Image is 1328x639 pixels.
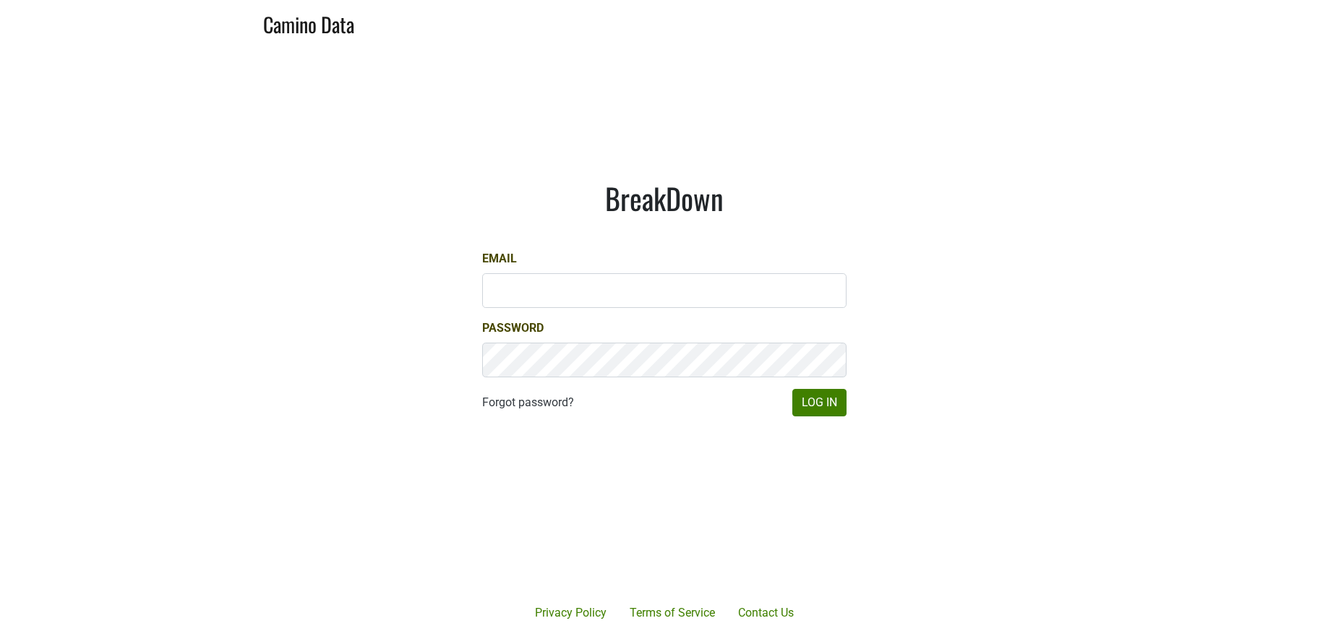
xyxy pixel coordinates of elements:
[482,394,574,411] a: Forgot password?
[482,319,544,337] label: Password
[727,599,805,627] a: Contact Us
[263,6,354,40] a: Camino Data
[523,599,618,627] a: Privacy Policy
[482,181,847,215] h1: BreakDown
[482,250,517,267] label: Email
[792,389,847,416] button: Log In
[618,599,727,627] a: Terms of Service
